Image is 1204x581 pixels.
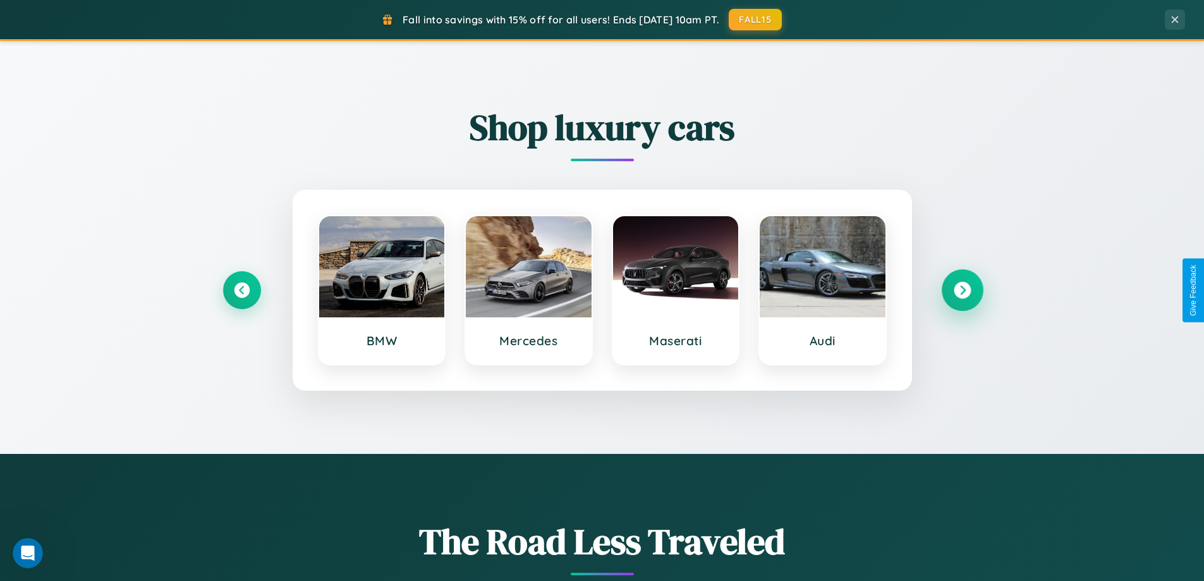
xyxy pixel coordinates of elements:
[626,333,726,348] h3: Maserati
[1189,265,1198,316] div: Give Feedback
[772,333,873,348] h3: Audi
[403,13,719,26] span: Fall into savings with 15% off for all users! Ends [DATE] 10am PT.
[223,103,982,152] h2: Shop luxury cars
[332,333,432,348] h3: BMW
[478,333,579,348] h3: Mercedes
[13,538,43,568] iframe: Intercom live chat
[223,517,982,566] h1: The Road Less Traveled
[729,9,782,30] button: FALL15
